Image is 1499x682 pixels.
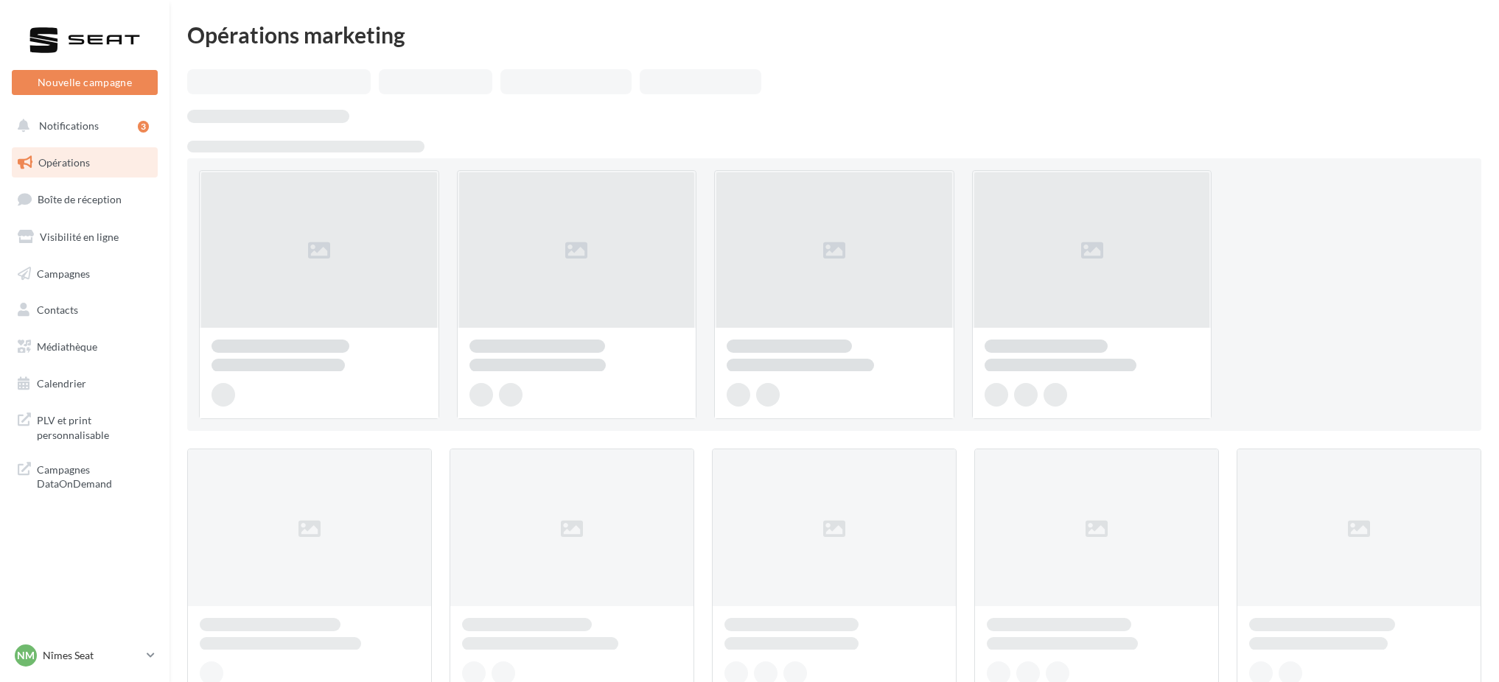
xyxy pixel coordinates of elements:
[9,404,161,448] a: PLV et print personnalisable
[43,648,141,663] p: Nîmes Seat
[17,648,35,663] span: Nm
[9,368,161,399] a: Calendrier
[12,70,158,95] button: Nouvelle campagne
[9,147,161,178] a: Opérations
[9,110,155,141] button: Notifications 3
[38,193,122,205] span: Boîte de réception
[37,267,90,279] span: Campagnes
[39,119,99,132] span: Notifications
[37,377,86,390] span: Calendrier
[9,454,161,497] a: Campagnes DataOnDemand
[9,259,161,289] a: Campagnes
[9,222,161,253] a: Visibilité en ligne
[138,121,149,133] div: 3
[12,641,158,669] a: Nm Nîmes Seat
[9,183,161,215] a: Boîte de réception
[37,410,152,442] span: PLV et print personnalisable
[9,331,161,362] a: Médiathèque
[37,340,97,353] span: Médiathèque
[37,303,78,316] span: Contacts
[38,156,90,169] span: Opérations
[40,231,119,243] span: Visibilité en ligne
[9,295,161,326] a: Contacts
[37,460,152,491] span: Campagnes DataOnDemand
[187,24,1481,46] div: Opérations marketing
